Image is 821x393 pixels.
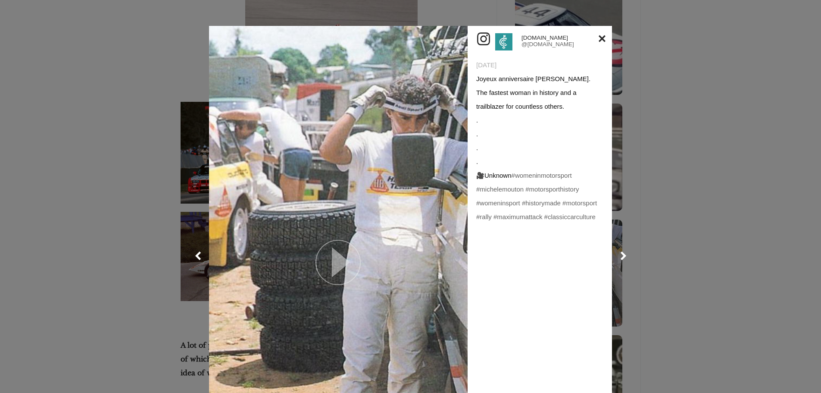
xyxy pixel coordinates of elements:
[476,213,492,220] a: #rally
[476,61,496,69] a: [DATE]
[525,185,579,193] a: #motorsporthistory
[522,199,561,207] a: #historymade
[495,33,512,50] img: Profile image for custodian.club
[476,72,601,224] div: Joyeux anniversaire [PERSON_NAME]. The fastest woman in history and a trailblazer for countless o...
[476,185,524,193] a: #michelemouton
[521,41,574,47] a: @[DOMAIN_NAME]
[544,213,596,220] a: #classiccarculture
[493,213,542,220] a: #maximumattack
[562,199,597,207] a: #motorsport
[521,35,568,41] span: [DOMAIN_NAME]
[476,199,520,207] a: #womeninsport
[512,172,572,179] a: #womeninmotorsport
